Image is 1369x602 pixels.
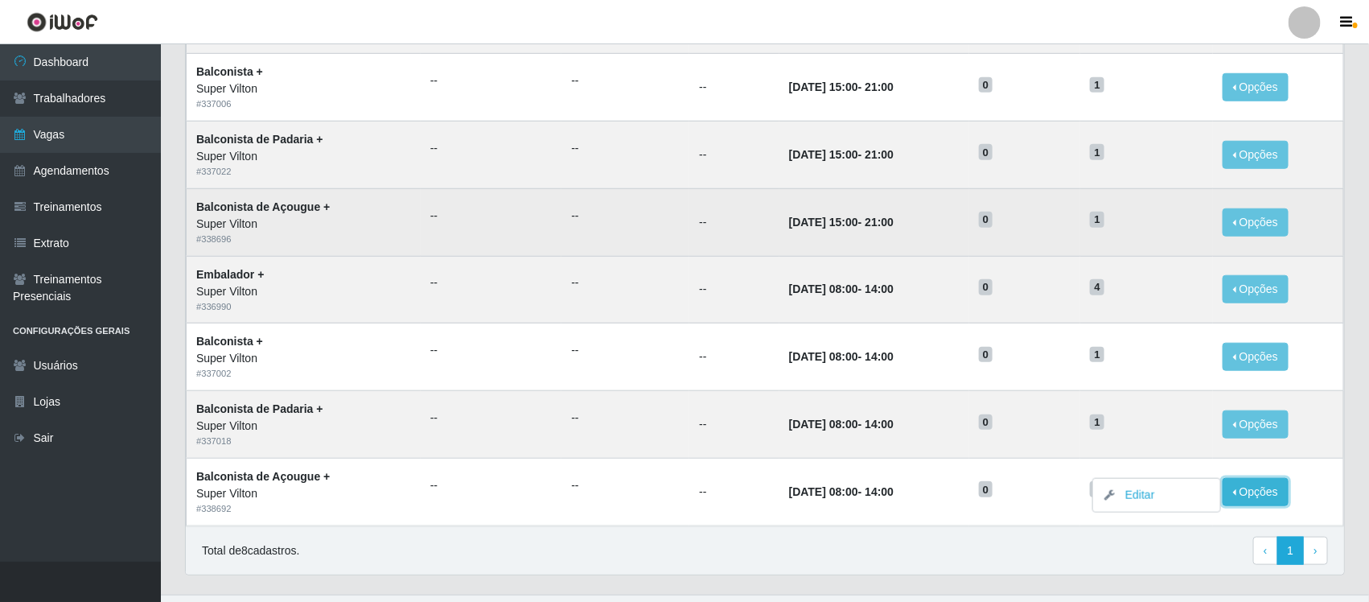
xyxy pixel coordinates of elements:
[789,148,858,161] time: [DATE] 15:00
[196,335,263,348] strong: Balconista +
[1223,73,1289,101] button: Opções
[1223,275,1289,303] button: Opções
[430,140,553,157] ul: --
[789,80,894,93] strong: -
[689,324,779,391] td: --
[1253,537,1328,566] nav: pagination
[789,282,894,295] strong: -
[789,418,894,431] strong: -
[196,133,323,146] strong: Balconista de Padaria +
[1253,537,1278,566] a: Previous
[1109,489,1155,501] a: Editar
[571,342,680,359] ul: --
[1264,544,1268,557] span: ‹
[571,477,680,494] ul: --
[430,342,553,359] ul: --
[789,485,858,498] time: [DATE] 08:00
[1277,537,1305,566] a: 1
[196,97,411,111] div: # 337006
[196,268,264,281] strong: Embalador +
[689,121,779,188] td: --
[196,233,411,246] div: # 338696
[979,144,993,160] span: 0
[1313,544,1318,557] span: ›
[196,80,411,97] div: Super Vilton
[196,283,411,300] div: Super Vilton
[202,542,299,559] p: Total de 8 cadastros.
[1223,478,1289,506] button: Opções
[430,477,553,494] ul: --
[196,485,411,502] div: Super Vilton
[789,216,894,229] strong: -
[689,188,779,256] td: --
[196,470,330,483] strong: Balconista de Açougue +
[196,367,411,381] div: # 337002
[1090,212,1104,228] span: 1
[789,485,894,498] strong: -
[789,350,858,363] time: [DATE] 08:00
[865,485,894,498] time: 14:00
[1223,141,1289,169] button: Opções
[571,140,680,157] ul: --
[1090,347,1104,363] span: 1
[689,256,779,324] td: --
[865,418,894,431] time: 14:00
[196,165,411,179] div: # 337022
[196,148,411,165] div: Super Vilton
[1090,414,1104,431] span: 1
[1090,144,1104,160] span: 1
[979,77,993,93] span: 0
[789,80,858,93] time: [DATE] 15:00
[571,274,680,291] ul: --
[430,72,553,89] ul: --
[196,402,323,415] strong: Balconista de Padaria +
[430,410,553,427] ul: --
[1090,481,1104,497] span: 1
[196,502,411,516] div: # 338692
[1303,537,1328,566] a: Next
[196,435,411,448] div: # 337018
[1223,343,1289,371] button: Opções
[865,350,894,363] time: 14:00
[979,347,993,363] span: 0
[865,216,894,229] time: 21:00
[196,216,411,233] div: Super Vilton
[979,212,993,228] span: 0
[789,282,858,295] time: [DATE] 08:00
[196,350,411,367] div: Super Vilton
[979,279,993,295] span: 0
[979,481,993,497] span: 0
[1090,279,1104,295] span: 4
[979,414,993,431] span: 0
[1223,410,1289,439] button: Opções
[689,458,779,526] td: --
[865,282,894,295] time: 14:00
[789,216,858,229] time: [DATE] 15:00
[865,80,894,93] time: 21:00
[689,391,779,459] td: --
[789,418,858,431] time: [DATE] 08:00
[196,65,263,78] strong: Balconista +
[1223,208,1289,237] button: Opções
[1090,77,1104,93] span: 1
[865,148,894,161] time: 21:00
[430,274,553,291] ul: --
[789,148,894,161] strong: -
[196,200,330,213] strong: Balconista de Açougue +
[789,350,894,363] strong: -
[196,300,411,314] div: # 336990
[27,12,98,32] img: CoreUI Logo
[196,418,411,435] div: Super Vilton
[571,410,680,427] ul: --
[689,54,779,122] td: --
[571,208,680,225] ul: --
[430,208,553,225] ul: --
[571,72,680,89] ul: --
